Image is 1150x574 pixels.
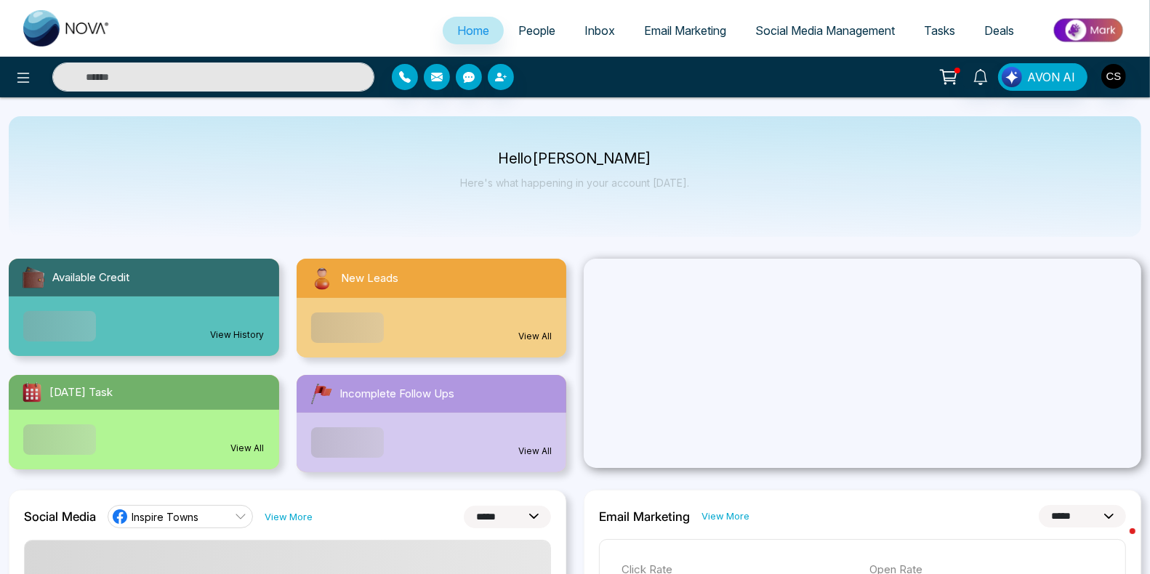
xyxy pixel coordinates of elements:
[288,375,576,472] a: Incomplete Follow UpsView All
[570,17,630,44] a: Inbox
[599,509,690,524] h2: Email Marketing
[342,270,399,287] span: New Leads
[644,23,726,38] span: Email Marketing
[457,23,489,38] span: Home
[504,17,570,44] a: People
[909,17,970,44] a: Tasks
[231,442,265,455] a: View All
[970,17,1029,44] a: Deals
[340,386,455,403] span: Incomplete Follow Ups
[265,510,313,524] a: View More
[49,384,113,401] span: [DATE] Task
[518,23,555,38] span: People
[755,23,895,38] span: Social Media Management
[584,23,615,38] span: Inbox
[924,23,955,38] span: Tasks
[52,270,129,286] span: Available Credit
[998,63,1087,91] button: AVON AI
[701,509,749,523] a: View More
[984,23,1014,38] span: Deals
[211,328,265,341] a: View History
[24,509,96,524] h2: Social Media
[23,10,110,47] img: Nova CRM Logo
[518,330,552,343] a: View All
[1101,525,1135,559] iframe: Intercom live chat
[443,17,504,44] a: Home
[1036,14,1141,47] img: Market-place.gif
[308,264,336,292] img: newLeads.svg
[461,153,690,165] p: Hello [PERSON_NAME]
[1002,67,1022,87] img: Lead Flow
[741,17,909,44] a: Social Media Management
[1027,68,1075,86] span: AVON AI
[1101,64,1126,89] img: User Avatar
[518,445,552,458] a: View All
[630,17,741,44] a: Email Marketing
[461,177,690,189] p: Here's what happening in your account [DATE].
[20,264,47,291] img: availableCredit.svg
[20,381,44,404] img: todayTask.svg
[132,510,198,524] span: Inspire Towns
[308,381,334,407] img: followUps.svg
[288,259,576,357] a: New LeadsView All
